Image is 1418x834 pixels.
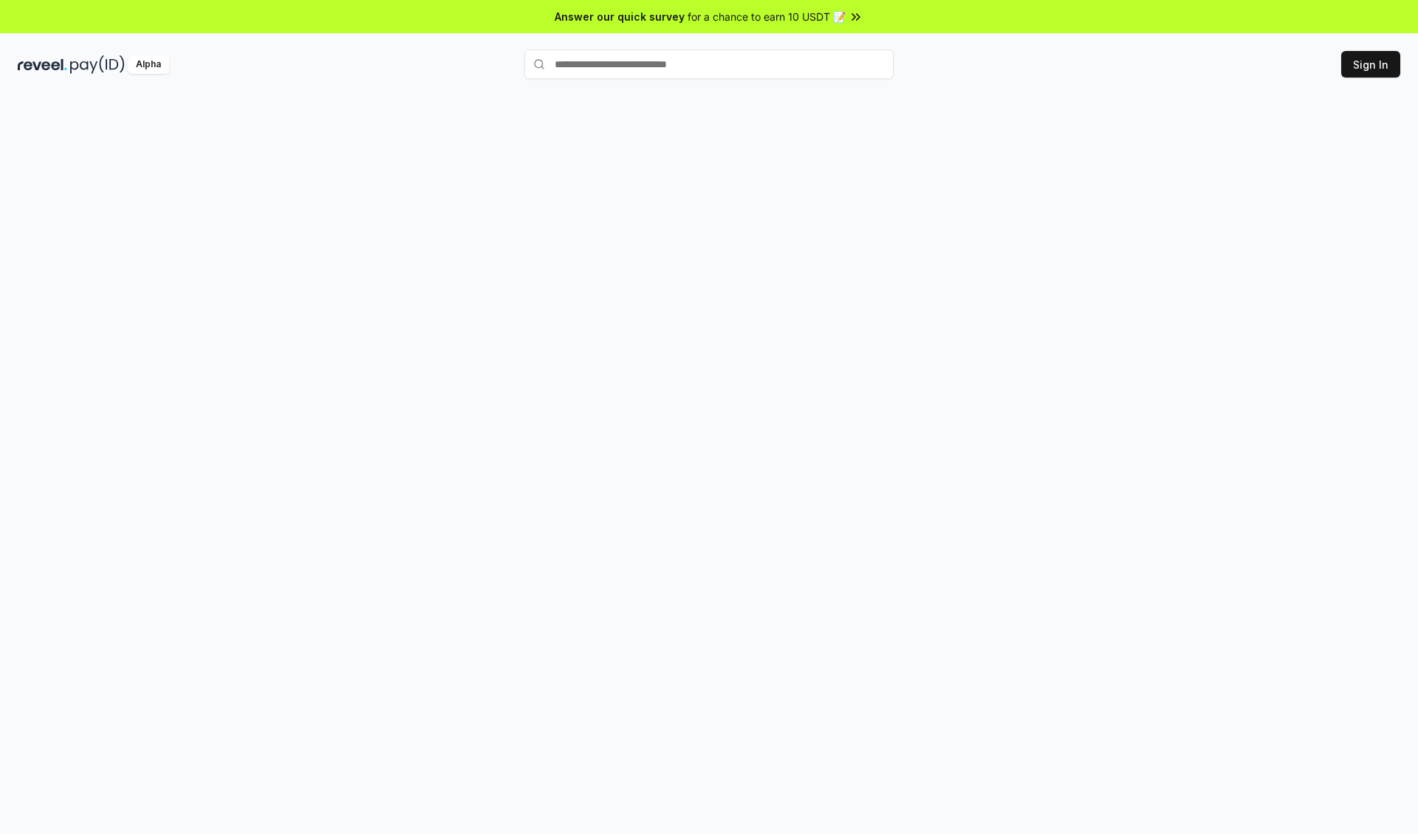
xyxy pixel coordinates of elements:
img: reveel_dark [18,55,67,74]
button: Sign In [1341,51,1400,78]
div: Alpha [128,55,169,74]
img: pay_id [70,55,125,74]
span: Answer our quick survey [555,9,685,24]
span: for a chance to earn 10 USDT 📝 [688,9,846,24]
